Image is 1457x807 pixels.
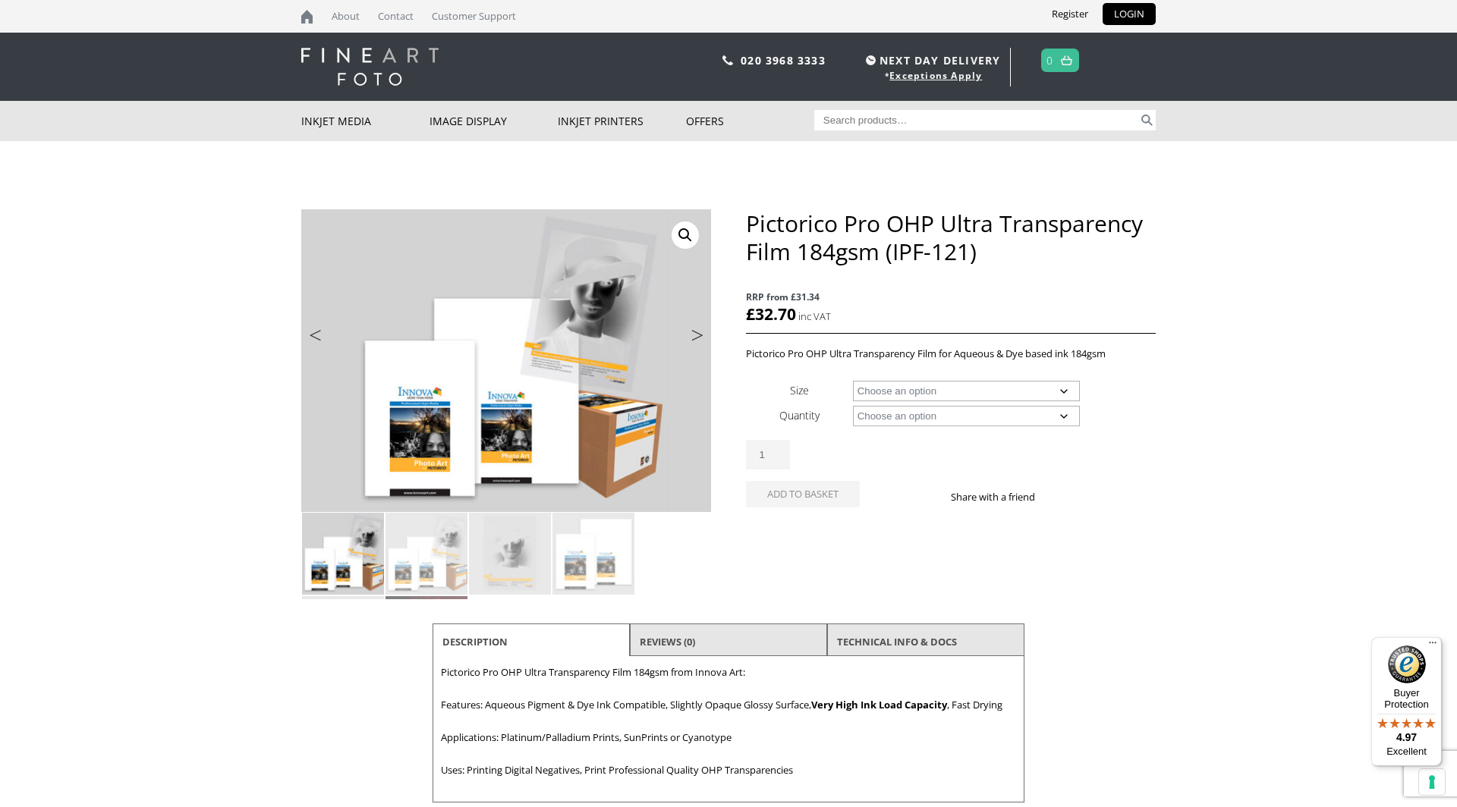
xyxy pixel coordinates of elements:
button: Add to basket [746,481,860,507]
input: Product quantity [746,440,790,469]
a: TECHNICAL INFO & DOCS [837,628,957,655]
a: Register [1040,3,1100,25]
a: Offers [686,101,814,141]
a: Reviews (0) [640,628,695,655]
span: £ [746,303,755,325]
img: twitter sharing button [1072,491,1084,503]
img: phone.svg [722,55,733,65]
span: RRP from £31.34 [746,288,1156,306]
a: Inkjet Printers [558,101,686,141]
a: 020 3968 3333 [741,53,826,68]
img: basket.svg [1061,55,1072,65]
img: Trusted Shops Trustmark [1388,645,1426,683]
img: Pictorico Pro OHP Ultra Transparency Film 184gsm (IPF-121) - Image 6 [385,596,467,678]
a: View full-screen image gallery [672,221,699,249]
p: Share with a friend [951,488,1053,506]
h1: Pictorico Pro OHP Ultra Transparency Film 184gsm (IPF-121) [746,209,1156,265]
bdi: 32.70 [746,303,796,325]
button: Menu [1424,637,1442,655]
a: LOGIN [1103,3,1156,25]
img: Pictorico Pro OHP Ultra Transparency Film 184gsm (IPF-121) - Image 5 [302,596,384,678]
strong: Very High Ink Load Capacity [811,698,947,711]
input: Search products… [814,110,1139,130]
p: Uses: Printing Digital Negatives, Print Professional Quality OHP Transparencies [441,761,1016,779]
img: Pictorico Pro OHP Ultra Transparency Film 184gsm (IPF-121) - Image 3 [469,513,551,595]
img: email sharing button [1090,491,1102,503]
a: Image Display [430,101,558,141]
img: facebook sharing button [1053,491,1065,503]
p: Excellent [1371,746,1442,758]
img: Pictorico Pro OHP Ultra Transparency Film 184gsm (IPF-121) [302,513,384,595]
a: Description [442,628,508,655]
img: logo-white.svg [301,48,439,86]
p: Pictorico Pro OHP Ultra Transparency Film 184gsm from Innova Art: [441,664,1016,681]
img: Pictorico Pro OHP Ultra Transparency Film 184gsm (IPF-121) - Image 2 [385,513,467,595]
a: Inkjet Media [301,101,430,141]
a: 0 [1046,49,1053,71]
label: Size [790,383,809,397]
button: Trusted Shops TrustmarkBuyer Protection4.97Excellent [1371,637,1442,766]
span: NEXT DAY DELIVERY [862,52,1000,69]
p: Buyer Protection [1371,687,1442,710]
button: Your consent preferences for tracking technologies [1419,769,1445,795]
a: Exceptions Apply [889,69,982,82]
span: 4.97 [1396,731,1417,743]
p: Pictorico Pro OHP Ultra Transparency Film for Aqueous & Dye based ink 184gsm [746,345,1156,363]
p: Applications: Platinum/Palladium Prints, SunPrints or Cyanotype [441,729,1016,746]
img: Pictorico Pro OHP Ultra Transparency Film 184gsm (IPF-121) - Image 2 [711,209,1121,512]
button: Search [1138,110,1156,130]
label: Quantity [779,408,820,422]
img: time.svg [866,55,876,65]
img: Pictorico Pro OHP Ultra Transparency Film 184gsm (IPF-121) - Image 4 [552,513,634,595]
p: Features: Aqueous Pigment & Dye Ink Compatible, Slightly Opaque Glossy Surface, , Fast Drying [441,696,1016,714]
